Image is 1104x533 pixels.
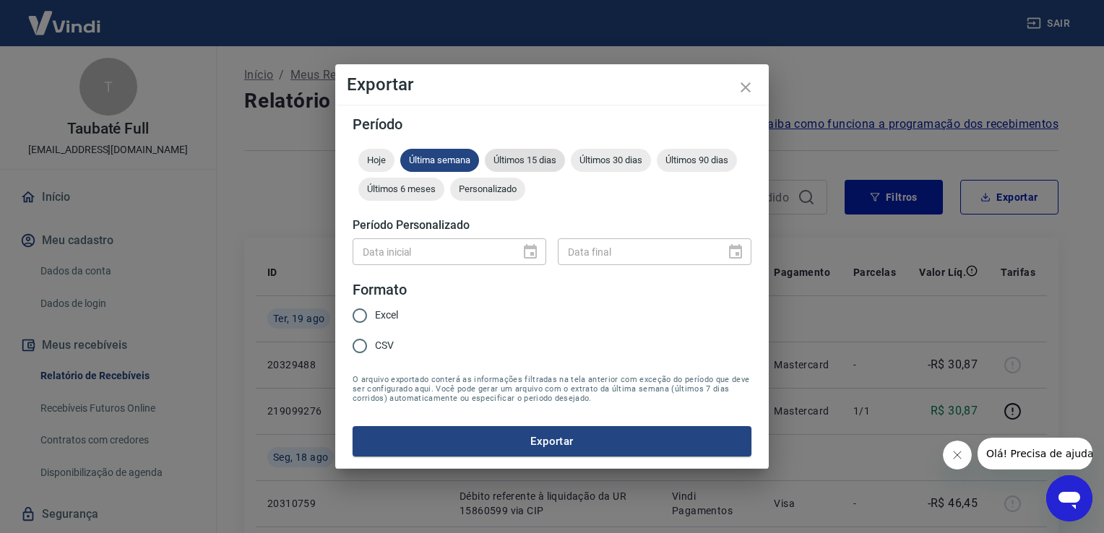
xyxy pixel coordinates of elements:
button: Exportar [353,426,751,456]
span: CSV [375,338,394,353]
span: Excel [375,308,398,323]
span: Olá! Precisa de ajuda? [9,10,121,22]
input: DD/MM/YYYY [558,238,715,265]
input: DD/MM/YYYY [353,238,510,265]
span: Última semana [400,155,479,165]
div: Últimos 15 dias [485,149,565,172]
iframe: Fechar mensagem [943,441,972,469]
span: Últimos 90 dias [657,155,737,165]
div: Últimos 6 meses [358,178,444,201]
span: Últimos 6 meses [358,183,444,194]
h5: Período Personalizado [353,218,751,233]
h4: Exportar [347,76,757,93]
span: Hoje [358,155,394,165]
div: Personalizado [450,178,525,201]
div: Última semana [400,149,479,172]
span: Últimos 30 dias [571,155,651,165]
iframe: Mensagem da empresa [978,438,1092,469]
span: O arquivo exportado conterá as informações filtradas na tela anterior com exceção do período que ... [353,375,751,403]
div: Últimos 30 dias [571,149,651,172]
span: Últimos 15 dias [485,155,565,165]
legend: Formato [353,279,407,300]
button: close [728,70,763,105]
div: Últimos 90 dias [657,149,737,172]
div: Hoje [358,149,394,172]
h5: Período [353,117,751,131]
iframe: Botão para abrir a janela de mensagens [1046,475,1092,521]
span: Personalizado [450,183,525,194]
